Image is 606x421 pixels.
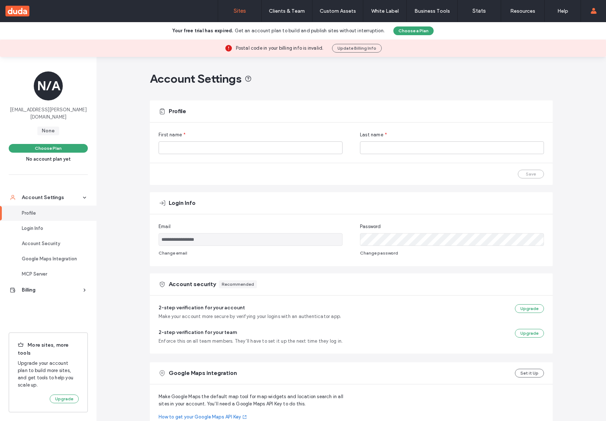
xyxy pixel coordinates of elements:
span: Google Maps integration [169,369,237,377]
input: Email [159,233,343,246]
span: Postal code in your billing info is invalid. [236,45,324,52]
div: Profile [22,210,81,217]
span: None [37,127,59,135]
button: Change email [159,249,187,257]
span: More sites, more tools [18,342,79,357]
span: Account security [169,280,216,288]
span: Get an account plan to build and publish sites without interruption. [235,28,385,33]
label: Custom Assets [320,8,356,14]
div: N/A [34,71,63,100]
div: MCP Server [22,271,81,278]
label: Clients & Team [269,8,305,14]
span: Upgrade your account plan to build more sites, and get tools to help you scale up. [18,360,79,389]
div: Login Info [22,225,81,232]
span: Enforce this on all team members. They’ll have to set it up the next time they log in. [159,338,343,345]
div: Billing [22,286,81,294]
button: Set it Up [515,369,544,377]
span: 2-step verification for your team [159,329,237,335]
span: Make Google Maps the default map tool for map widgets and location search in all sites in your ac... [159,393,351,408]
label: White Label [371,8,399,14]
span: Make your account more secure by verifying your logins with an authenticator app. [159,313,341,320]
div: Account Settings [22,194,81,201]
input: First name [159,141,343,154]
input: Last name [360,141,544,154]
label: Sites [234,8,246,14]
input: Password [360,233,544,246]
span: Account Settings [150,71,242,86]
label: Stats [472,8,486,14]
span: First name [159,131,182,139]
button: Choose Plan [9,144,88,153]
div: Account Security [22,240,81,247]
button: Choose a Plan [393,26,434,35]
span: 2-step verification for your account [159,305,245,311]
div: Google Maps Integration [22,255,81,263]
span: Login Info [169,199,196,207]
button: Upgrade [50,395,79,403]
b: Your free trial has expired. [172,28,233,33]
span: No account plan yet [26,156,71,163]
div: Recommended [222,281,254,288]
span: Last name [360,131,383,139]
a: How to get your Google Maps API Key [159,413,351,421]
label: Business Tools [414,8,450,14]
label: Help [557,8,568,14]
span: Profile [169,107,186,115]
span: Password [360,223,381,230]
span: Email [159,223,171,230]
button: Change password [360,249,398,257]
button: Update Billing Info [332,44,382,53]
label: Resources [510,8,535,14]
span: [EMAIL_ADDRESS][PERSON_NAME][DOMAIN_NAME] [9,106,88,121]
